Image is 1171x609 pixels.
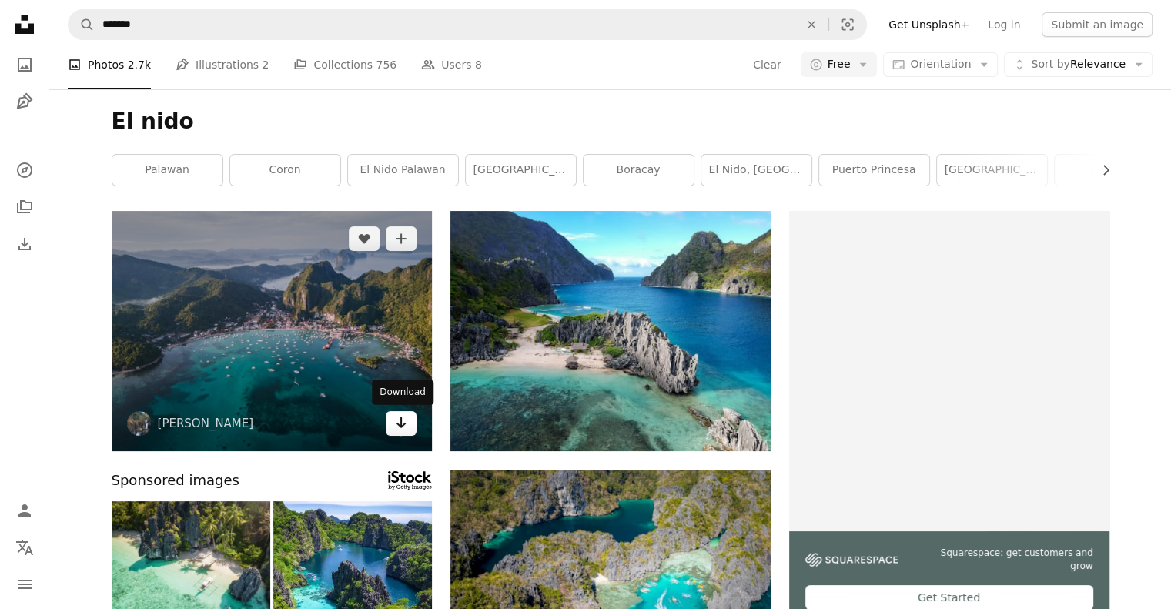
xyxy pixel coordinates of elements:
button: Search Unsplash [69,10,95,39]
a: siargao [1055,155,1165,186]
button: Submit an image [1042,12,1153,37]
span: Orientation [910,58,971,70]
img: aerial photo of body of water between mountains [450,211,771,451]
span: Squarespace: get customers and grow [916,547,1093,573]
a: [PERSON_NAME] [158,416,254,431]
a: [GEOGRAPHIC_DATA] [937,155,1047,186]
a: Collections 756 [293,40,396,89]
a: aerial view of green lake surrounded by green trees during daytime [450,569,771,583]
span: Free [828,57,851,72]
button: Clear [752,52,782,77]
a: palawan [112,155,222,186]
a: Download History [9,229,40,259]
a: el nido, [GEOGRAPHIC_DATA] [701,155,811,186]
span: Relevance [1031,57,1126,72]
button: Clear [795,10,828,39]
a: puerto princesa [819,155,929,186]
button: Language [9,532,40,563]
div: Download [372,380,433,405]
span: 8 [475,56,482,73]
a: aerial photo of body of water between mountains [450,323,771,337]
a: Log in [979,12,1029,37]
button: Sort byRelevance [1004,52,1153,77]
span: Sponsored images [112,470,239,492]
a: Download [386,411,417,436]
button: scroll list to the right [1092,155,1109,186]
a: Illustrations [9,86,40,117]
span: 2 [263,56,269,73]
a: Home — Unsplash [9,9,40,43]
a: Collections [9,192,40,223]
span: 756 [376,56,396,73]
a: coron [230,155,340,186]
button: Orientation [883,52,998,77]
form: Find visuals sitewide [68,9,867,40]
a: boracay [584,155,694,186]
span: Sort by [1031,58,1069,70]
h1: El nido [112,108,1109,136]
button: Like [349,226,380,251]
button: Visual search [829,10,866,39]
a: Get Unsplash+ [879,12,979,37]
a: Explore [9,155,40,186]
a: landscape photography of island with boats [112,323,432,337]
img: file-1747939142011-51e5cc87e3c9 [805,553,898,567]
a: Users 8 [421,40,482,89]
a: Illustrations 2 [176,40,269,89]
a: [GEOGRAPHIC_DATA] [466,155,576,186]
button: Free [801,52,878,77]
img: landscape photography of island with boats [112,211,432,451]
a: Photos [9,49,40,80]
a: el nido palawan [348,155,458,186]
button: Add to Collection [386,226,417,251]
a: Log in / Sign up [9,495,40,526]
button: Menu [9,569,40,600]
img: Go to Eibner Saliba's profile [127,411,152,436]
